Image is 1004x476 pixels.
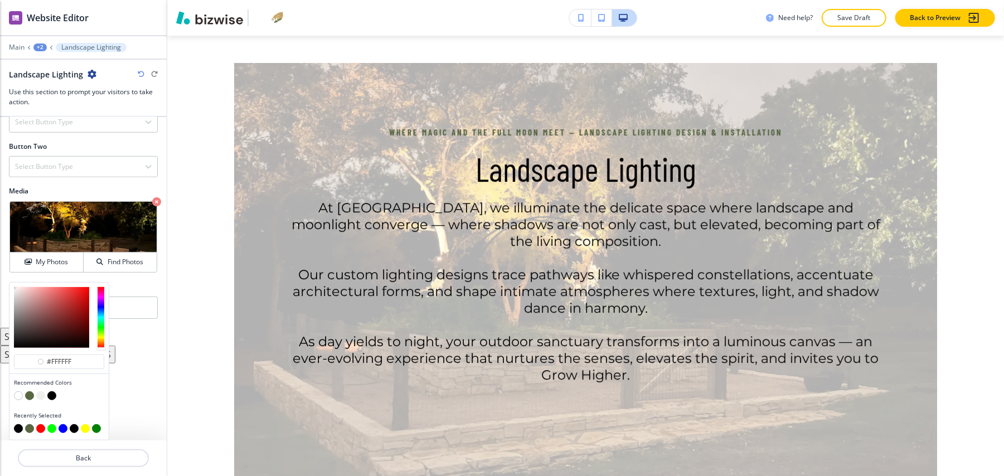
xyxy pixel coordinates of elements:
[291,333,880,383] p: As day yields to night, your outdoor sanctuary transforms into a luminous canvas — an ever-evolvi...
[291,200,880,250] p: At [GEOGRAPHIC_DATA], we illuminate the delicate space where landscape and moonlight converge — w...
[291,266,880,317] p: Our custom lighting designs trace pathways like whispered constellations, accentuate architectura...
[9,186,158,196] h2: Media
[10,252,84,272] button: My Photos
[291,125,880,139] p: Where Magic and the Full Moon Meet — Landscape Lighting Design & Installation
[9,11,22,25] img: editor icon
[14,411,104,420] h4: Recently Selected
[9,43,25,51] button: Main
[27,11,89,25] h2: Website Editor
[15,117,73,127] h4: Select Button Type
[910,13,961,23] p: Back to Preview
[9,282,109,292] h2: Any Color (dev only, be careful!)
[9,87,158,107] h3: Use this section to prompt your visitors to take action.
[108,257,143,267] h4: Find Photos
[9,201,158,273] div: My PhotosFind Photos
[33,43,47,51] button: +2
[61,43,121,51] p: Landscape Lighting
[9,142,47,152] h2: Button Two
[778,13,813,23] h3: Need help?
[14,378,104,387] h4: Recommended Colors
[176,11,243,25] img: Bizwise Logo
[18,449,149,467] button: Back
[84,252,157,272] button: Find Photos
[36,257,68,267] h4: My Photos
[253,11,283,25] img: Your Logo
[15,162,73,172] h4: Select Button Type
[895,9,995,27] button: Back to Preview
[19,453,148,463] p: Back
[56,43,127,52] button: Landscape Lighting
[291,149,880,188] p: Landscape Lighting
[9,69,83,80] h2: Landscape Lighting
[822,9,886,27] button: Save Draft
[836,13,872,23] p: Save Draft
